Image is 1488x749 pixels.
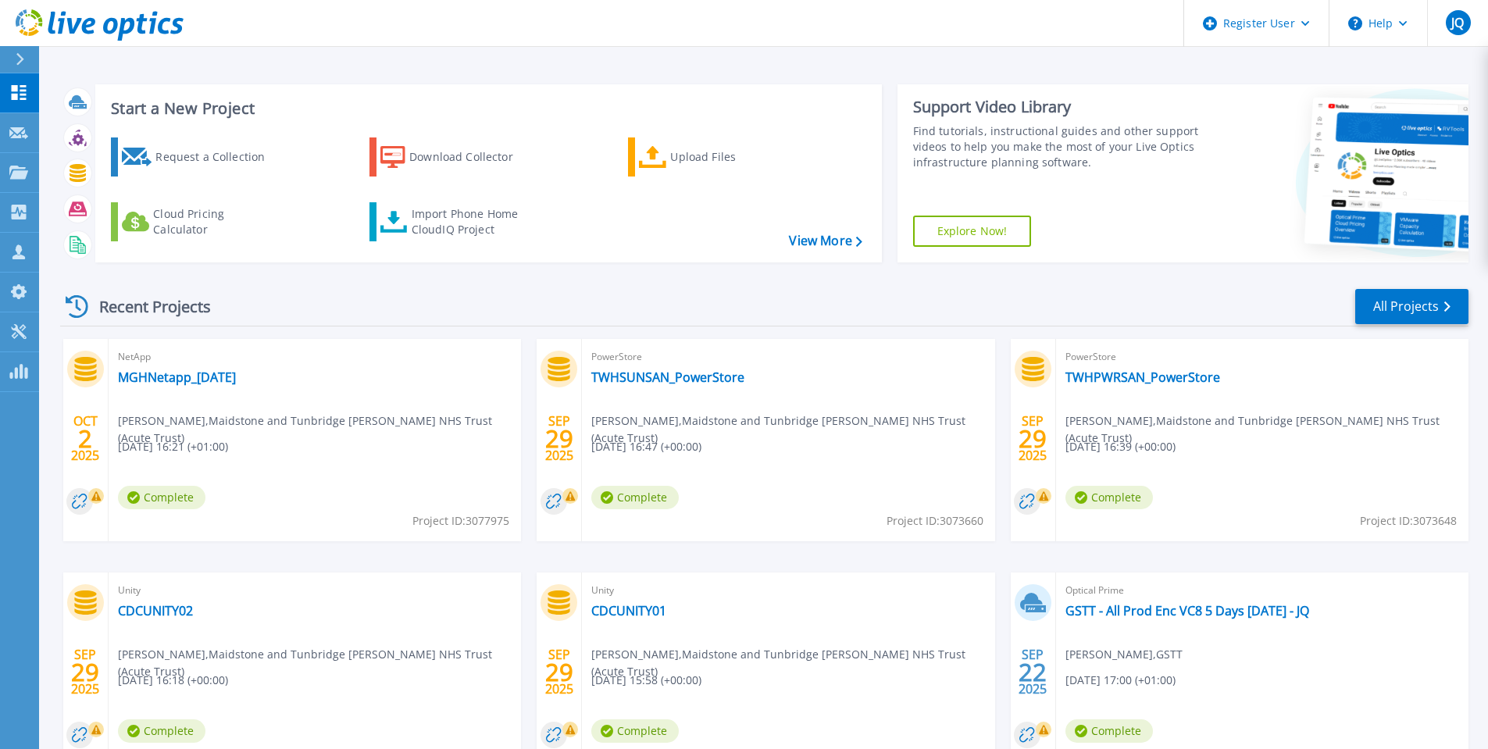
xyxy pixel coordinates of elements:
span: [PERSON_NAME] , Maidstone and Tunbridge [PERSON_NAME] NHS Trust (Acute Trust) [591,412,994,447]
a: Download Collector [369,137,544,177]
a: Upload Files [628,137,802,177]
span: Unity [591,582,985,599]
h3: Start a New Project [111,100,862,117]
span: Project ID: 3077975 [412,512,509,530]
span: Project ID: 3073660 [887,512,983,530]
span: Optical Prime [1065,582,1459,599]
span: Complete [591,486,679,509]
a: GSTT - All Prod Enc VC8 5 Days [DATE] - JQ [1065,603,1309,619]
span: [DATE] 16:39 (+00:00) [1065,438,1176,455]
a: TWHSUNSAN_PowerStore [591,369,744,385]
span: 22 [1019,665,1047,679]
div: Download Collector [409,141,534,173]
span: Complete [118,719,205,743]
div: SEP 2025 [544,410,574,467]
a: All Projects [1355,289,1468,324]
a: Explore Now! [913,216,1032,247]
a: View More [789,234,862,248]
span: [DATE] 17:00 (+01:00) [1065,672,1176,689]
div: SEP 2025 [1018,644,1047,701]
div: SEP 2025 [544,644,574,701]
div: Cloud Pricing Calculator [153,206,278,237]
a: MGHNetapp_[DATE] [118,369,236,385]
span: [PERSON_NAME] , Maidstone and Tunbridge [PERSON_NAME] NHS Trust (Acute Trust) [118,646,521,680]
span: Complete [1065,719,1153,743]
a: TWHPWRSAN_PowerStore [1065,369,1220,385]
span: 29 [545,432,573,445]
span: PowerStore [1065,348,1459,366]
span: Complete [118,486,205,509]
a: CDCUNITY02 [118,603,193,619]
span: [DATE] 16:47 (+00:00) [591,438,701,455]
span: [PERSON_NAME] , Maidstone and Tunbridge [PERSON_NAME] NHS Trust (Acute Trust) [118,412,521,447]
span: 29 [71,665,99,679]
div: Request a Collection [155,141,280,173]
div: Recent Projects [60,287,232,326]
span: Complete [591,719,679,743]
span: 2 [78,432,92,445]
span: [PERSON_NAME] , Maidstone and Tunbridge [PERSON_NAME] NHS Trust (Acute Trust) [591,646,994,680]
div: Find tutorials, instructional guides and other support videos to help you make the most of your L... [913,123,1204,170]
div: SEP 2025 [70,644,100,701]
span: [DATE] 16:21 (+01:00) [118,438,228,455]
span: JQ [1451,16,1464,29]
span: 29 [545,665,573,679]
span: Project ID: 3073648 [1360,512,1457,530]
span: NetApp [118,348,512,366]
div: Support Video Library [913,97,1204,117]
a: Cloud Pricing Calculator [111,202,285,241]
span: [PERSON_NAME] , Maidstone and Tunbridge [PERSON_NAME] NHS Trust (Acute Trust) [1065,412,1468,447]
span: [DATE] 15:58 (+00:00) [591,672,701,689]
div: Upload Files [670,141,795,173]
span: [DATE] 16:18 (+00:00) [118,672,228,689]
span: Unity [118,582,512,599]
a: CDCUNITY01 [591,603,666,619]
div: Import Phone Home CloudIQ Project [412,206,533,237]
div: SEP 2025 [1018,410,1047,467]
span: [PERSON_NAME] , GSTT [1065,646,1183,663]
span: PowerStore [591,348,985,366]
div: OCT 2025 [70,410,100,467]
span: Complete [1065,486,1153,509]
a: Request a Collection [111,137,285,177]
span: 29 [1019,432,1047,445]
